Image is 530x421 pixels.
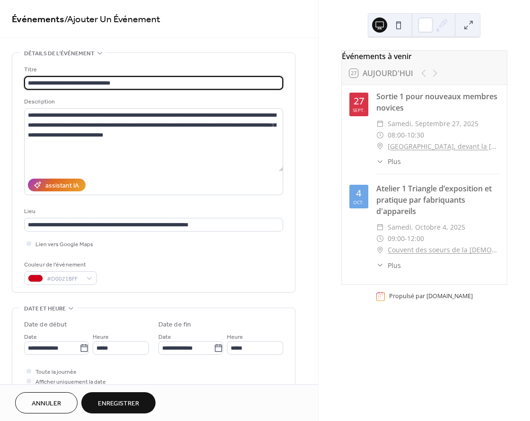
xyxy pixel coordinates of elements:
[227,332,243,342] span: Heure
[32,399,61,409] span: Annuler
[376,156,384,166] div: ​
[353,108,365,112] div: sept.
[389,292,473,301] div: Propulsé par
[405,233,407,244] span: -
[407,129,424,141] span: 10:30
[376,233,384,244] div: ​
[64,10,160,29] span: / Ajouter Un Événement
[356,189,361,198] div: 4
[81,392,156,413] button: Enregistrer
[24,320,67,330] div: Date de début
[24,97,281,107] div: Description
[388,129,405,141] span: 08:00
[24,332,37,342] span: Date
[98,399,139,409] span: Enregistrer
[376,260,401,270] button: ​Plus
[35,240,93,249] span: Lien vers Google Maps
[35,367,77,377] span: Toute la journée
[388,156,401,166] span: Plus
[376,141,384,152] div: ​
[24,304,66,314] span: Date et heure
[388,141,499,152] a: [GEOGRAPHIC_DATA], devant la [GEOGRAPHIC_DATA][PERSON_NAME]
[388,260,401,270] span: Plus
[376,156,401,166] button: ​Plus
[376,244,384,256] div: ​
[407,233,424,244] span: 12:00
[24,260,95,270] div: Couleur de l'événement
[45,181,79,191] div: assistant IA
[354,96,364,106] div: 27
[353,200,364,205] div: oct.
[388,244,499,256] a: Couvent des soeurs de la [DEMOGRAPHIC_DATA], 1820 Galt ouest à [GEOGRAPHIC_DATA], local #C334
[405,129,407,141] span: -
[376,260,384,270] div: ​
[376,129,384,141] div: ​
[376,222,384,233] div: ​
[47,274,82,284] span: #D0021BFF
[24,65,281,75] div: Titre
[388,118,478,129] span: samedi, septembre 27, 2025
[28,179,86,191] button: assistant IA
[35,377,106,387] span: Afficher uniquement la date
[24,49,95,59] span: Détails de l’événement
[342,51,507,62] div: Événements à venir
[388,222,465,233] span: samedi, octobre 4, 2025
[376,91,499,113] div: Sortie 1 pour nouveaux membres novices
[376,118,384,129] div: ​
[158,320,191,330] div: Date de fin
[93,332,109,342] span: Heure
[426,292,473,301] a: [DOMAIN_NAME]
[376,183,499,217] div: Atelier 1 Triangle d’exposition et pratique par fabriquants d'appareils
[388,233,405,244] span: 09:00
[158,332,171,342] span: Date
[15,392,78,413] button: Annuler
[24,206,281,216] div: Lieu
[12,10,64,29] a: Événements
